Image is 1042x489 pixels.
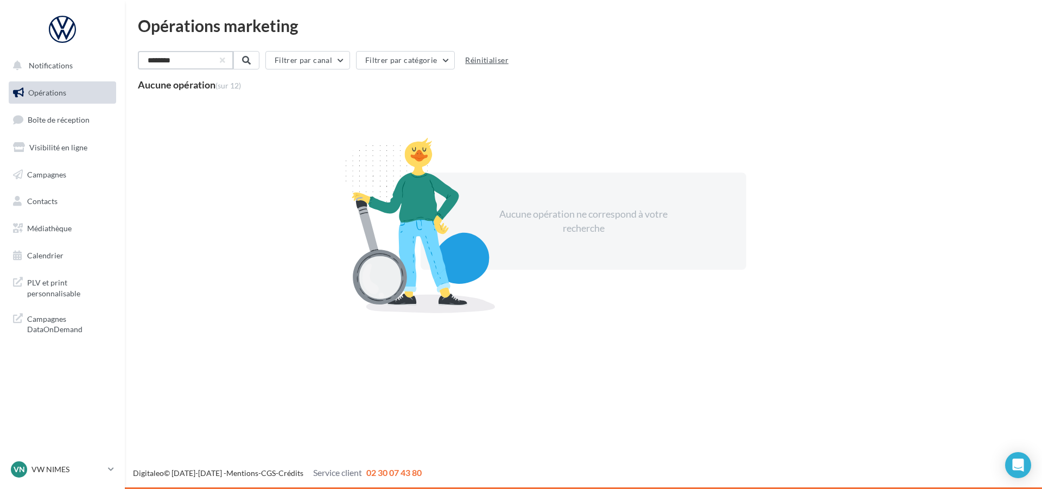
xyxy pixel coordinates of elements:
[265,51,350,69] button: Filtrer par canal
[461,54,513,67] button: Réinitialiser
[14,464,25,475] span: VN
[7,307,118,339] a: Campagnes DataOnDemand
[7,108,118,131] a: Boîte de réception
[356,51,455,69] button: Filtrer par catégorie
[133,468,164,478] a: Digitaleo
[278,468,303,478] a: Crédits
[133,468,422,478] span: © [DATE]-[DATE] - - -
[31,464,104,475] p: VW NIMES
[7,244,118,267] a: Calendrier
[7,54,114,77] button: Notifications
[313,467,362,478] span: Service client
[27,196,58,206] span: Contacts
[27,251,63,260] span: Calendrier
[366,467,422,478] span: 02 30 07 43 80
[261,468,276,478] a: CGS
[7,271,118,303] a: PLV et print personnalisable
[29,143,87,152] span: Visibilité en ligne
[27,275,112,299] span: PLV et print personnalisable
[28,115,90,124] span: Boîte de réception
[138,80,241,90] div: Aucune opération
[9,459,116,480] a: VN VW NIMES
[215,81,241,90] span: (sur 12)
[7,163,118,186] a: Campagnes
[7,217,118,240] a: Médiathèque
[29,61,73,70] span: Notifications
[7,136,118,159] a: Visibilité en ligne
[27,169,66,179] span: Campagnes
[27,312,112,335] span: Campagnes DataOnDemand
[27,224,72,233] span: Médiathèque
[226,468,258,478] a: Mentions
[1005,452,1031,478] div: Open Intercom Messenger
[138,17,1029,34] div: Opérations marketing
[7,190,118,213] a: Contacts
[490,207,677,235] div: Aucune opération ne correspond à votre recherche
[7,81,118,104] a: Opérations
[28,88,66,97] span: Opérations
